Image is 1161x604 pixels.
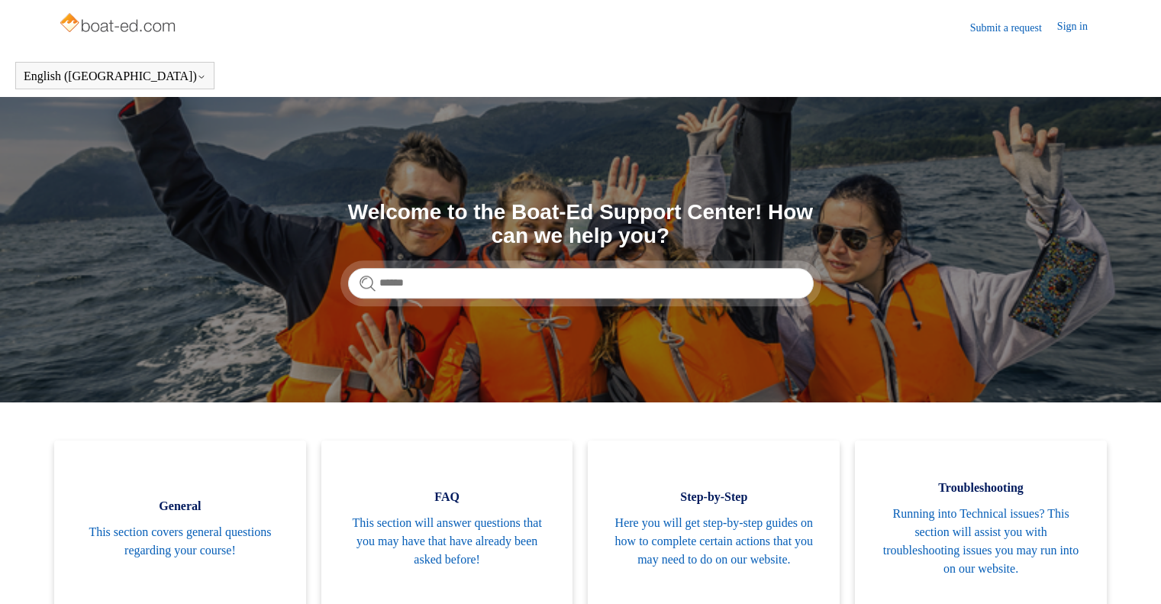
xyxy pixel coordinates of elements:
[344,488,550,506] span: FAQ
[348,268,814,299] input: Search
[878,505,1084,578] span: Running into Technical issues? This section will assist you with troubleshooting issues you may r...
[611,514,817,569] span: Here you will get step-by-step guides on how to complete certain actions that you may need to do ...
[77,523,283,560] span: This section covers general questions regarding your course!
[878,479,1084,497] span: Troubleshooting
[344,514,550,569] span: This section will answer questions that you may have that have already been asked before!
[348,201,814,248] h1: Welcome to the Boat-Ed Support Center! How can we help you?
[970,20,1057,36] a: Submit a request
[1110,553,1150,593] div: Live chat
[611,488,817,506] span: Step-by-Step
[24,69,206,83] button: English ([GEOGRAPHIC_DATA])
[1057,18,1103,37] a: Sign in
[77,497,283,515] span: General
[58,9,179,40] img: Boat-Ed Help Center home page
